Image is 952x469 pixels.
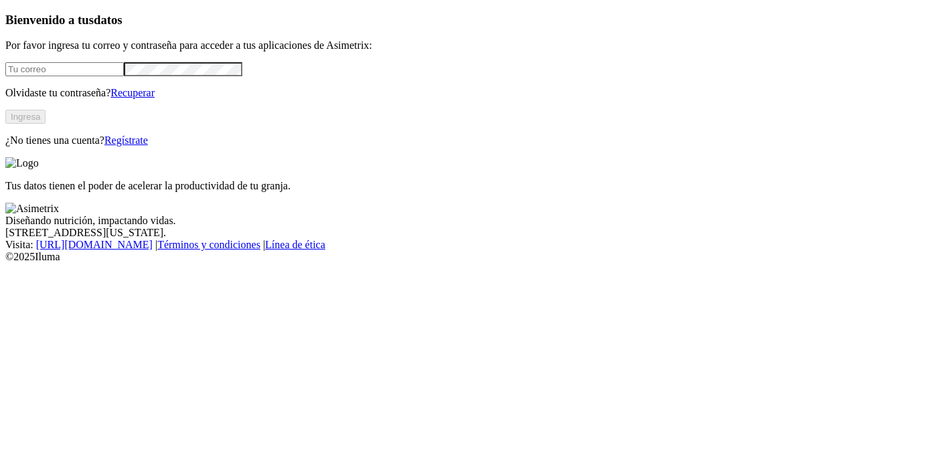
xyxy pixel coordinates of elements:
[5,251,947,263] div: © 2025 Iluma
[5,134,947,147] p: ¿No tienes una cuenta?
[94,13,123,27] span: datos
[157,239,260,250] a: Términos y condiciones
[5,157,39,169] img: Logo
[265,239,325,250] a: Línea de ética
[5,87,947,99] p: Olvidaste tu contraseña?
[5,227,947,239] div: [STREET_ADDRESS][US_STATE].
[104,134,148,146] a: Regístrate
[5,110,46,124] button: Ingresa
[5,215,947,227] div: Diseñando nutrición, impactando vidas.
[110,87,155,98] a: Recuperar
[5,62,124,76] input: Tu correo
[36,239,153,250] a: [URL][DOMAIN_NAME]
[5,39,947,52] p: Por favor ingresa tu correo y contraseña para acceder a tus aplicaciones de Asimetrix:
[5,203,59,215] img: Asimetrix
[5,239,947,251] div: Visita : | |
[5,13,947,27] h3: Bienvenido a tus
[5,180,947,192] p: Tus datos tienen el poder de acelerar la productividad de tu granja.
